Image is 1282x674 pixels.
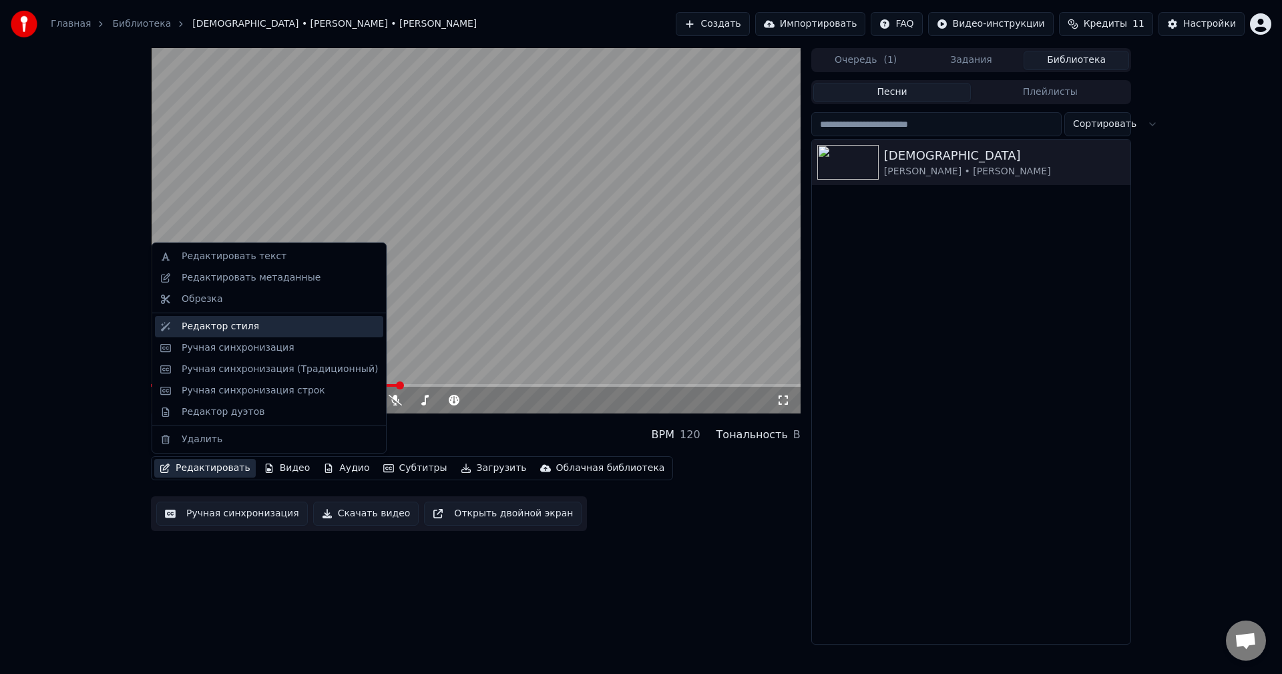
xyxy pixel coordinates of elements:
[1132,17,1144,31] span: 11
[51,17,91,31] a: Главная
[182,433,222,446] div: Удалить
[51,17,477,31] nav: breadcrumb
[1024,51,1129,70] button: Библиотека
[716,427,788,443] div: Тональность
[182,384,325,397] div: Ручная синхронизация строк
[883,53,897,67] span: ( 1 )
[151,419,318,438] div: [DEMOGRAPHIC_DATA]
[11,11,37,37] img: youka
[182,363,378,376] div: Ручная синхронизация (Традиционный)
[182,405,264,419] div: Редактор дуэтов
[182,341,294,355] div: Ручная синхронизация
[1059,12,1153,36] button: Кредиты11
[154,459,256,478] button: Редактировать
[1158,12,1245,36] button: Настройки
[971,83,1129,102] button: Плейлисты
[928,12,1054,36] button: Видео-инструкции
[884,146,1125,165] div: [DEMOGRAPHIC_DATA]
[793,427,801,443] div: B
[318,459,375,478] button: Аудио
[884,165,1125,178] div: [PERSON_NAME] • [PERSON_NAME]
[258,459,316,478] button: Видео
[676,12,749,36] button: Создать
[919,51,1024,70] button: Задания
[652,427,674,443] div: BPM
[813,51,919,70] button: Очередь
[182,293,223,306] div: Обрезка
[755,12,866,36] button: Импортировать
[1084,17,1127,31] span: Кредиты
[156,502,308,526] button: Ручная синхронизация
[424,502,582,526] button: Открыть двойной экран
[112,17,171,31] a: Библиотека
[378,459,453,478] button: Субтитры
[182,320,259,333] div: Редактор стиля
[151,438,318,451] div: [PERSON_NAME] • [PERSON_NAME]
[182,271,320,285] div: Редактировать метаданные
[182,250,286,263] div: Редактировать текст
[313,502,419,526] button: Скачать видео
[1226,621,1266,661] div: Відкритий чат
[455,459,532,478] button: Загрузить
[871,12,922,36] button: FAQ
[192,17,477,31] span: [DEMOGRAPHIC_DATA] • [PERSON_NAME] • [PERSON_NAME]
[556,462,665,475] div: Облачная библиотека
[813,83,972,102] button: Песни
[1073,118,1136,131] span: Сортировать
[680,427,700,443] div: 120
[1183,17,1236,31] div: Настройки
